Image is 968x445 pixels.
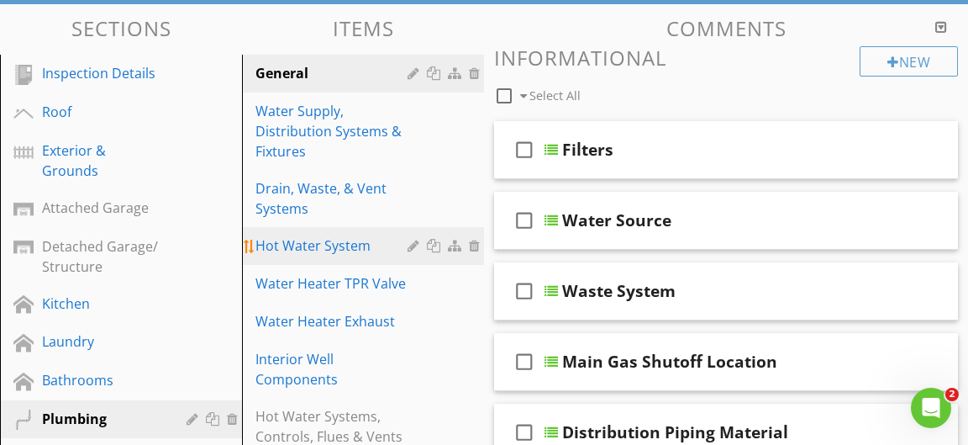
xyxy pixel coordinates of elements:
h3: Informational [494,46,958,69]
div: Kitchen [42,294,162,314]
span: Select All [529,87,581,103]
div: New [860,46,958,77]
div: Water Supply, Distribution Systems & Fixtures [255,101,413,162]
div: Waste System [562,281,676,301]
iframe: Intercom live chat [911,388,951,428]
h3: Comments [494,17,958,40]
i: check_box_outline_blank [511,342,538,382]
div: Laundry [42,331,162,352]
div: Interior Well Components [255,349,413,389]
div: Hot Water System [255,236,413,256]
div: Water Heater Exhaust [255,311,413,331]
span: 2 [945,388,959,401]
div: Bathrooms [42,370,162,390]
div: Water Heater TPR Valve [255,273,413,294]
div: Water Source [562,210,671,230]
div: Attached Garage [42,198,162,218]
div: Main Gas Shutoff Location [562,352,777,372]
div: General [255,63,413,83]
div: Distribution Piping Material [562,422,788,442]
div: Filters [562,140,613,160]
h3: Items [242,17,484,40]
div: Plumbing [42,409,162,429]
div: Roof [42,102,162,122]
div: Inspection Details [42,63,162,83]
div: Drain, Waste, & Vent Systems [255,178,413,219]
i: check_box_outline_blank [511,200,538,241]
i: check_box_outline_blank [511,130,538,170]
div: Exterior & Grounds [42,140,162,181]
i: check_box_outline_blank [511,271,538,311]
div: Detached Garage/ Structure [42,236,162,277]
